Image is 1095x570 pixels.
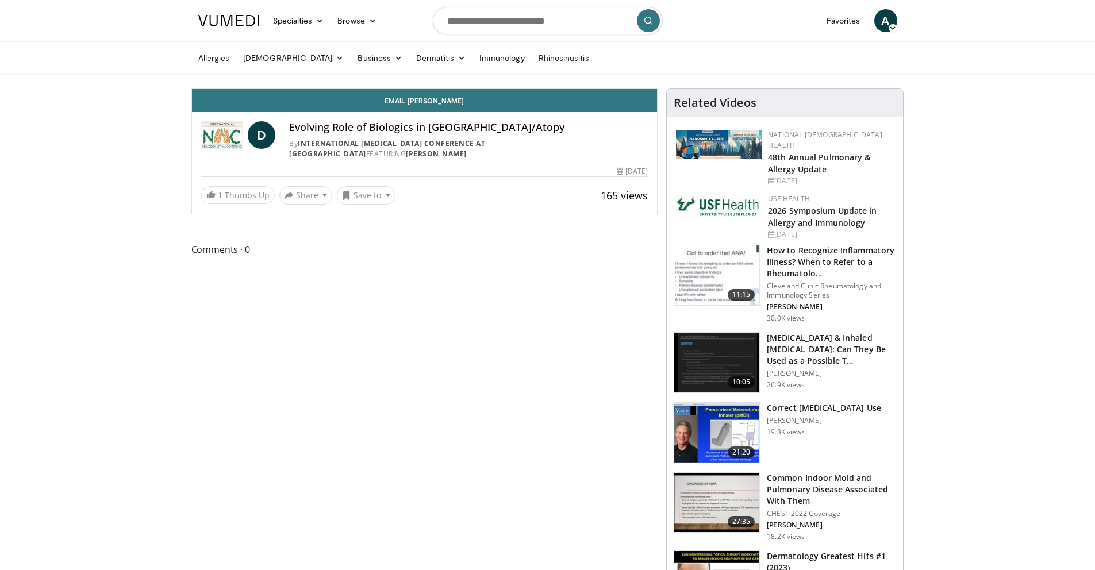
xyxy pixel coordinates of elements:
a: A [874,9,897,32]
p: [PERSON_NAME] [767,302,896,311]
h3: Common Indoor Mold and Pulmonary Disease Associated With Them [767,472,896,507]
img: 24f79869-bf8a-4040-a4ce-e7186897569f.150x105_q85_crop-smart_upscale.jpg [674,403,759,463]
button: Save to [337,186,395,205]
p: 26.9K views [767,380,805,390]
h3: How to Recognize Inflammatory Illness? When to Refer to a Rheumatolo… [767,245,896,279]
a: Allergies [191,47,237,70]
h4: Related Videos [674,96,756,110]
a: 2026 Symposium Update in Allergy and Immunology [768,205,877,228]
p: 30.0K views [767,314,805,323]
input: Search topics, interventions [433,7,663,34]
a: Business [351,47,409,70]
p: [PERSON_NAME] [767,416,881,425]
div: [DATE] [768,229,894,240]
span: 11:15 [728,289,755,301]
span: 10:05 [728,376,755,388]
h3: Correct [MEDICAL_DATA] Use [767,402,881,414]
a: [DEMOGRAPHIC_DATA] [236,47,351,70]
a: 21:20 Correct [MEDICAL_DATA] Use [PERSON_NAME] 19.3K views [674,402,896,463]
img: International Asthma Conference at Nemacolin [201,121,244,149]
h3: [MEDICAL_DATA] & Inhaled [MEDICAL_DATA]: Can They Be Used as a Possible T… [767,332,896,367]
a: 27:35 Common Indoor Mold and Pulmonary Disease Associated With Them CHEST 2022 Coverage [PERSON_N... [674,472,896,541]
img: 6ba8804a-8538-4002-95e7-a8f8012d4a11.png.150x105_q85_autocrop_double_scale_upscale_version-0.2.jpg [676,194,762,219]
span: 21:20 [728,446,755,458]
a: Immunology [472,47,532,70]
span: 165 views [601,188,648,202]
a: Rhinosinusitis [532,47,596,70]
div: [DATE] [768,176,894,186]
a: Browse [331,9,383,32]
a: [PERSON_NAME] [406,149,467,159]
p: 19.3K views [767,427,805,437]
p: [PERSON_NAME] [767,369,896,378]
p: 18.2K views [767,532,805,541]
a: 1 Thumbs Up [201,186,275,204]
div: [DATE] [617,166,648,176]
span: 27:35 [728,516,755,527]
p: CHEST 2022 Coverage [767,509,896,518]
h4: Evolving Role of Biologics in [GEOGRAPHIC_DATA]/Atopy [289,121,648,134]
span: 1 [218,190,222,201]
a: USF Health [768,194,810,203]
a: Dermatitis [409,47,472,70]
img: 5cecf4a9-46a2-4e70-91ad-1322486e7ee4.150x105_q85_crop-smart_upscale.jpg [674,245,759,305]
button: Share [279,186,333,205]
span: Comments 0 [191,242,658,257]
a: 10:05 [MEDICAL_DATA] & Inhaled [MEDICAL_DATA]: Can They Be Used as a Possible T… [PERSON_NAME] 26... [674,332,896,393]
img: b90f5d12-84c1-472e-b843-5cad6c7ef911.jpg.150x105_q85_autocrop_double_scale_upscale_version-0.2.jpg [676,130,762,159]
a: Specialties [266,9,331,32]
p: Cleveland Clinic Rheumatology and Immunology Series [767,282,896,300]
a: Email [PERSON_NAME] [192,89,658,112]
img: 37481b79-d16e-4fea-85a1-c1cf910aa164.150x105_q85_crop-smart_upscale.jpg [674,333,759,392]
img: 7e353de0-d5d2-4f37-a0ac-0ef5f1a491ce.150x105_q85_crop-smart_upscale.jpg [674,473,759,533]
a: 11:15 How to Recognize Inflammatory Illness? When to Refer to a Rheumatolo… Cleveland Clinic Rheu... [674,245,896,323]
a: National [DEMOGRAPHIC_DATA] Health [768,130,882,150]
a: D [248,121,275,149]
img: VuMedi Logo [198,15,259,26]
a: Favorites [820,9,867,32]
p: [PERSON_NAME] [767,521,896,530]
a: 48th Annual Pulmonary & Allergy Update [768,152,870,175]
div: By FEATURING [289,138,648,159]
a: International [MEDICAL_DATA] Conference at [GEOGRAPHIC_DATA] [289,138,485,159]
